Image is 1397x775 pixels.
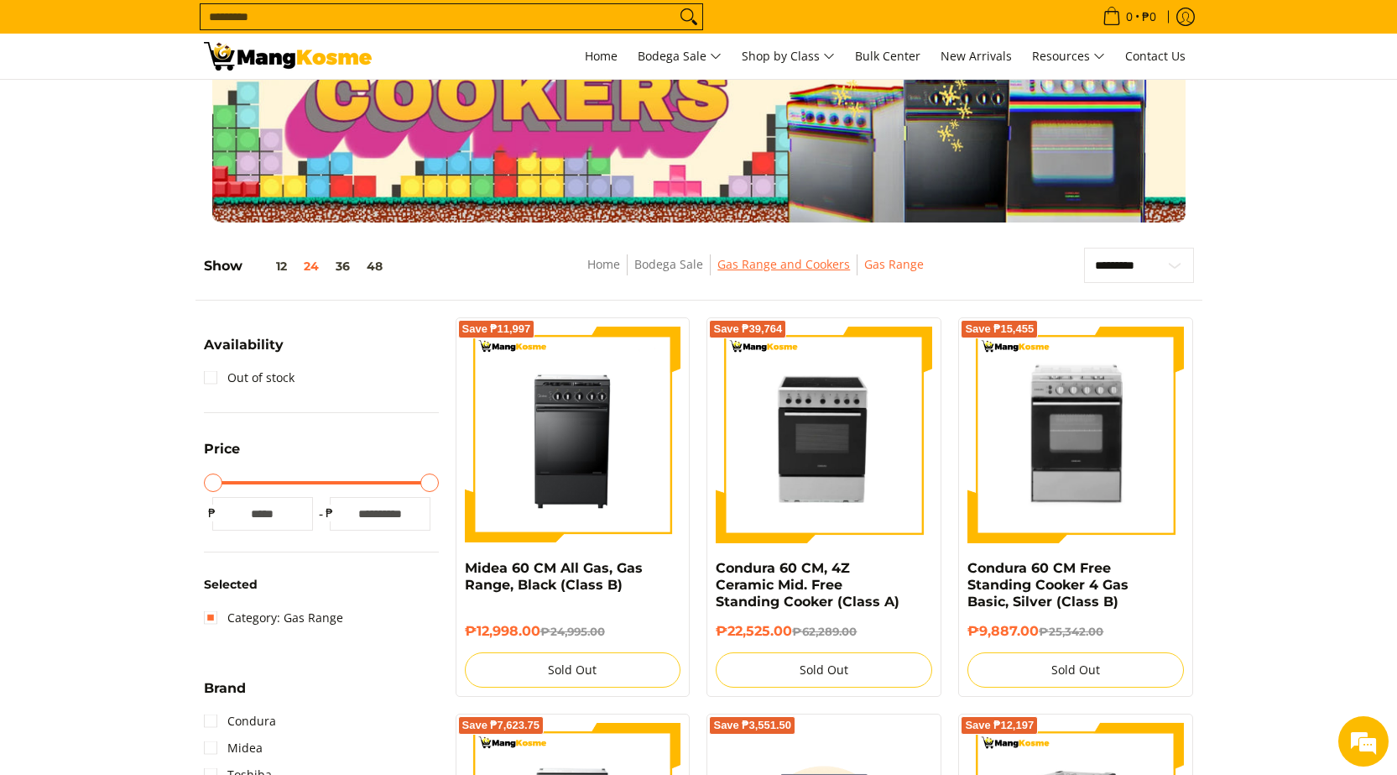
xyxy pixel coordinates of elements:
a: New Arrivals [932,34,1020,79]
span: Gas Range [864,254,924,275]
h6: Selected [204,578,439,593]
nav: Main Menu [388,34,1194,79]
a: Condura 60 CM, 4Z Ceramic Mid. Free Standing Cooker (Class A) [716,560,899,610]
summary: Open [204,338,284,364]
summary: Open [204,442,240,469]
button: 48 [358,259,391,273]
span: Resources [1032,46,1105,67]
span: We're online! [97,212,232,381]
button: Sold Out [967,652,1184,688]
img: Gas Cookers &amp; Rangehood l Mang Kosme: Home Appliances Warehouse Sale [204,42,372,71]
a: Bodega Sale [634,256,703,272]
div: Minimize live chat window [275,8,315,49]
span: • [1097,8,1161,26]
a: Bodega Sale [629,34,730,79]
a: Condura 60 CM Free Standing Cooker 4 Gas Basic, Silver (Class B) [967,560,1129,610]
h6: ₱9,887.00 [967,623,1184,640]
button: Search [675,4,702,29]
span: Brand [204,682,246,695]
a: Shop by Class [733,34,843,79]
a: Midea [204,735,263,762]
img: Condura 60 CM Free Standing Cooker 4 Gas Basic, Silver (Class B) [967,329,1184,541]
span: 0 [1123,11,1135,23]
a: Gas Range and Cookers [717,256,850,272]
span: Contact Us [1125,48,1186,64]
button: 24 [295,259,327,273]
button: Sold Out [716,652,932,688]
span: Save ₱12,197 [965,720,1034,730]
a: Category: Gas Range [204,605,343,631]
span: Save ₱7,623.75 [462,720,540,730]
span: ₱ [321,505,338,521]
a: Condura [204,708,276,735]
button: Sold Out [465,652,681,688]
button: 12 [242,259,295,273]
span: New Arrivals [941,48,1012,64]
span: Shop by Class [742,46,835,67]
span: Save ₱3,551.50 [713,720,791,730]
img: Condura 60 CM, 4Z Ceramic Mid. Free Standing Cooker (Class A) [716,327,932,543]
nav: Breadcrumbs [481,254,1030,292]
h6: ₱12,998.00 [465,623,681,640]
a: Bulk Center [847,34,929,79]
span: Price [204,442,240,456]
span: Save ₱11,997 [462,324,531,334]
summary: Open [204,682,246,708]
span: Save ₱39,764 [713,324,782,334]
div: Chat with us now [87,94,282,116]
textarea: Type your message and hit 'Enter' [8,458,320,517]
a: Home [587,256,620,272]
del: ₱25,342.00 [1039,625,1103,638]
span: Home [585,48,618,64]
span: Bodega Sale [638,46,722,67]
span: Save ₱15,455 [965,324,1034,334]
button: 36 [327,259,358,273]
h5: Show [204,258,391,275]
span: Bulk Center [855,48,920,64]
a: Home [576,34,626,79]
a: Resources [1024,34,1113,79]
h6: ₱22,525.00 [716,623,932,640]
del: ₱62,289.00 [792,625,857,638]
span: Availability [204,338,284,352]
a: Out of stock [204,364,295,391]
a: Midea 60 CM All Gas, Gas Range, Black (Class B) [465,560,643,593]
span: ₱ [204,505,221,521]
a: Contact Us [1117,34,1194,79]
del: ₱24,995.00 [540,625,605,638]
img: Midea 60 CM All Gas, Gas Range, Black (Class B) [465,327,681,543]
span: ₱0 [1139,11,1159,23]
